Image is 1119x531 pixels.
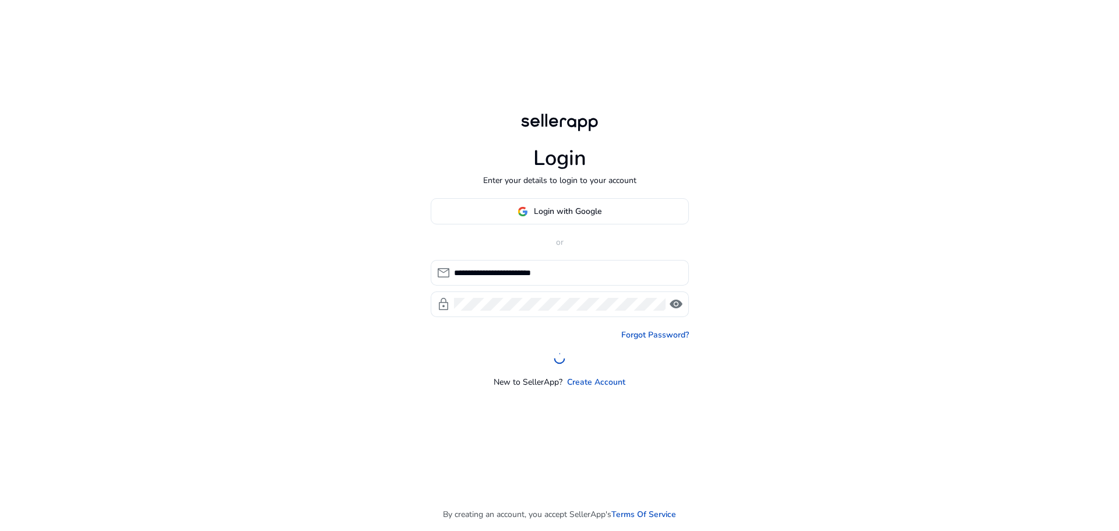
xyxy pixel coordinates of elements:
h1: Login [533,146,586,171]
p: Enter your details to login to your account [483,174,636,187]
a: Create Account [567,376,625,388]
span: mail [437,266,451,280]
p: New to SellerApp? [494,376,562,388]
button: Login with Google [431,198,689,224]
a: Terms Of Service [611,508,676,521]
img: google-logo.svg [518,206,528,217]
span: lock [437,297,451,311]
span: Login with Google [534,205,601,217]
span: visibility [669,297,683,311]
a: Forgot Password? [621,329,689,341]
p: or [431,236,689,248]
